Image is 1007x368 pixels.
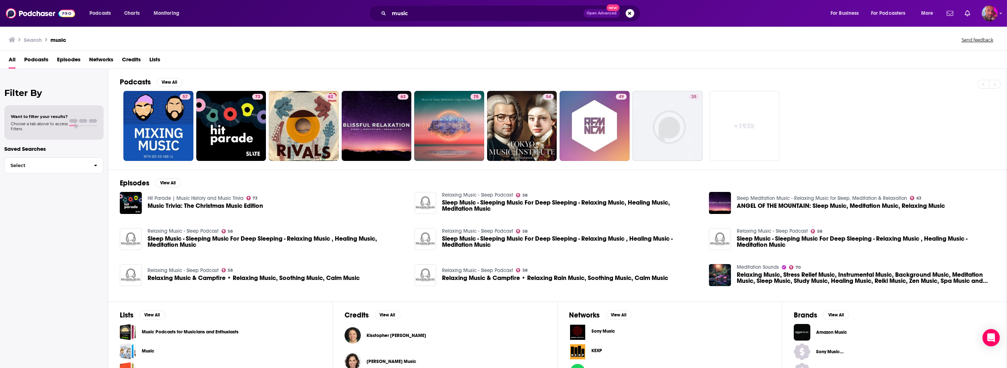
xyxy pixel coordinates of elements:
[120,311,165,320] a: ListsView All
[148,236,406,248] a: Sleep Music - Sleeping Music For Deep Sleeping - Relaxing Music , Healing Music, Meditation Music
[183,93,188,101] span: 57
[962,7,973,19] a: Show notifications dropdown
[157,78,183,87] button: View All
[607,4,619,11] span: New
[148,228,219,234] a: Relaxing Music - Sleep Podcast
[269,91,339,161] a: 62
[149,8,189,19] button: open menu
[120,78,151,87] h2: Podcasts
[253,197,258,200] span: 73
[376,5,647,22] div: Search podcasts, credits, & more...
[516,193,527,197] a: 58
[522,194,527,197] span: 58
[442,267,513,273] a: Relaxing Music - Sleep Podcast
[794,343,995,360] a: Sony Music Entertainment
[692,93,697,101] span: 35
[442,275,668,281] a: Relaxing Music & Campfire • Relaxing Rain Music, Soothing Music, Calm Music
[120,179,181,188] a: EpisodesView All
[982,5,998,21] img: User Profile
[470,94,481,100] a: 75
[4,88,104,98] h2: Filter By
[709,264,731,286] img: Relaxing Music, Stress Relief Music, Instrumental Music, Background Music, Meditation Music, Slee...
[6,6,75,20] img: Podchaser - Follow, Share and Rate Podcasts
[415,192,437,214] img: Sleep Music - Sleeping Music For Deep Sleeping - Relaxing Music, Healing Music, Meditation Music
[124,8,140,18] span: Charts
[389,8,583,19] input: Search podcasts, credits, & more...
[155,179,181,187] button: View All
[148,267,219,273] a: Relaxing Music - Sleep Podcast
[546,93,551,101] span: 54
[442,200,700,212] a: Sleep Music - Sleeping Music For Deep Sleeping - Relaxing Music, Healing Music, Meditation Music
[982,5,998,21] span: Logged in as Superquattrone
[120,78,183,87] a: PodcastsView All
[84,8,120,19] button: open menu
[982,329,1000,346] div: Open Intercom Messenger
[569,311,632,320] a: NetworksView All
[89,54,113,69] span: Networks
[737,272,995,284] a: Relaxing Music, Stress Relief Music, Instrumental Music, Background Music, Meditation Music, Slee...
[823,311,849,319] button: View All
[921,8,933,18] span: More
[606,311,632,319] button: View All
[587,12,617,15] span: Open Advanced
[592,348,603,354] span: KEXP
[569,324,771,341] a: Sony Music logoSony Music
[246,196,258,200] a: 73
[120,228,142,250] img: Sleep Music - Sleeping Music For Deep Sleeping - Relaxing Music , Healing Music, Meditation Music
[560,91,630,161] a: 49
[120,324,136,340] span: Music Podcasts for Musicians and Enthusiasts
[120,343,136,359] span: Music
[816,329,859,335] span: Amazon Music
[442,228,513,234] a: Relaxing Music - Sleep Podcast
[831,8,859,18] span: For Business
[9,54,16,69] a: All
[487,91,557,161] a: 54
[709,228,731,250] img: Sleep Music - Sleeping Music For Deep Sleeping - Relaxing Music , Healing Music - Meditation Music
[737,236,995,248] span: Sleep Music - Sleeping Music For Deep Sleeping - Relaxing Music , Healing Music - Meditation Music
[148,275,360,281] a: Relaxing Music & Campfire • Relaxing Music, Soothing Music, Calm Music
[255,93,260,101] span: 73
[24,54,48,69] span: Podcasts
[149,54,160,69] span: Lists
[959,37,995,43] button: Send feedback
[522,230,527,233] span: 58
[328,93,333,101] span: 62
[345,311,369,320] h2: Credits
[811,229,822,233] a: 58
[120,192,142,214] img: Music Trivia: The Christmas Music Edition
[982,5,998,21] button: Show profile menu
[11,121,68,131] span: Choose a tab above to access filters.
[148,203,263,209] a: Music Trivia: The Christmas Music Edition
[415,228,437,250] img: Sleep Music - Sleeping Music For Deep Sleeping - Relaxing Music , Healing Music - Meditation Music
[442,192,513,198] a: Relaxing Music - Sleep Podcast
[826,8,868,19] button: open menu
[228,269,233,272] span: 58
[120,264,142,286] img: Relaxing Music & Campfire • Relaxing Music, Soothing Music, Calm Music
[414,91,484,161] a: 75
[592,328,616,334] span: Sony Music
[122,54,141,69] a: Credits
[796,266,801,269] span: 70
[120,179,149,188] h2: Episodes
[222,229,233,233] a: 58
[737,264,779,270] a: Meditation Sounds
[794,324,995,341] a: Amazon Music logoAmazon Music
[737,195,907,201] a: Sleep Meditation Music - Relaxing Music for Sleep, Meditation & Relaxation
[180,94,191,100] a: 57
[345,327,361,343] img: Kisstopher Musick
[569,343,771,360] a: KEXP logoKEXP
[228,230,233,233] span: 58
[120,311,133,320] h2: Lists
[817,230,822,233] span: 58
[737,203,945,209] span: ANGEL OF THE MOUNTAIN: Sleep Music, Meditation Music, Relaxing Music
